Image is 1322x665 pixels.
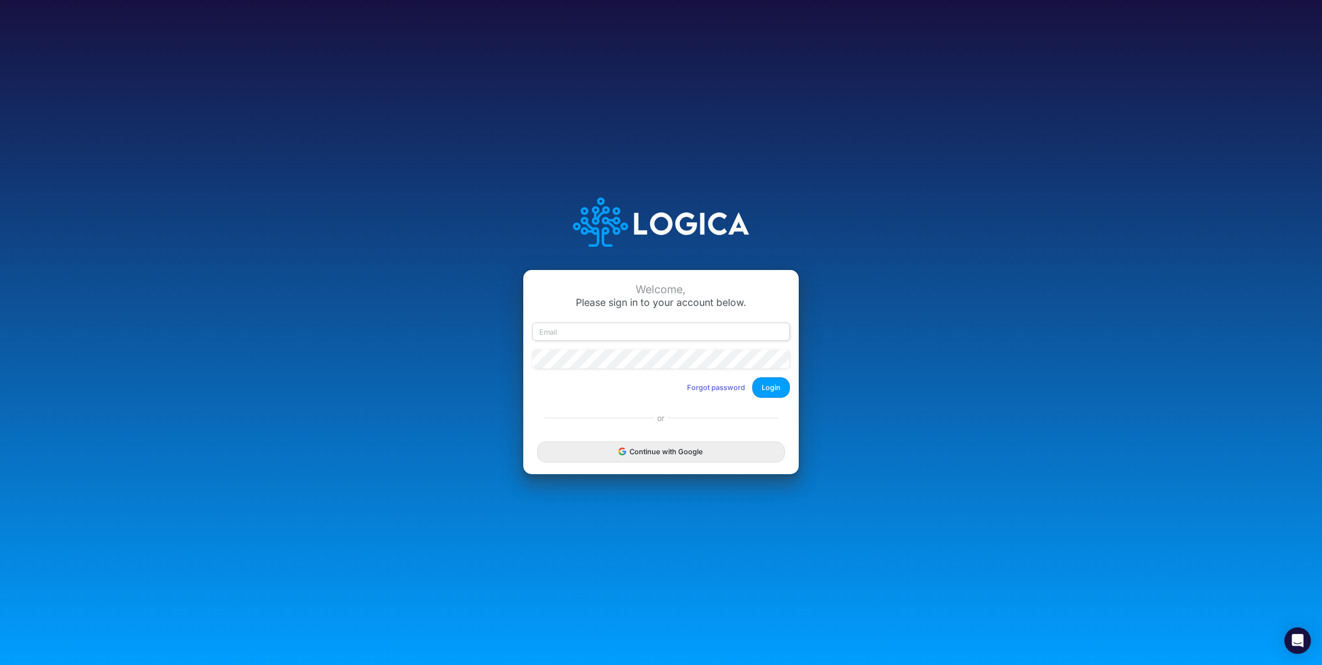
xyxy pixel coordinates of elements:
div: Open Intercom Messenger [1284,627,1311,654]
div: Welcome, [532,283,790,296]
span: Please sign in to your account below. [576,297,746,308]
button: Login [752,377,790,398]
button: Continue with Google [537,441,785,462]
button: Forgot password [680,378,752,397]
input: Email [532,323,790,341]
